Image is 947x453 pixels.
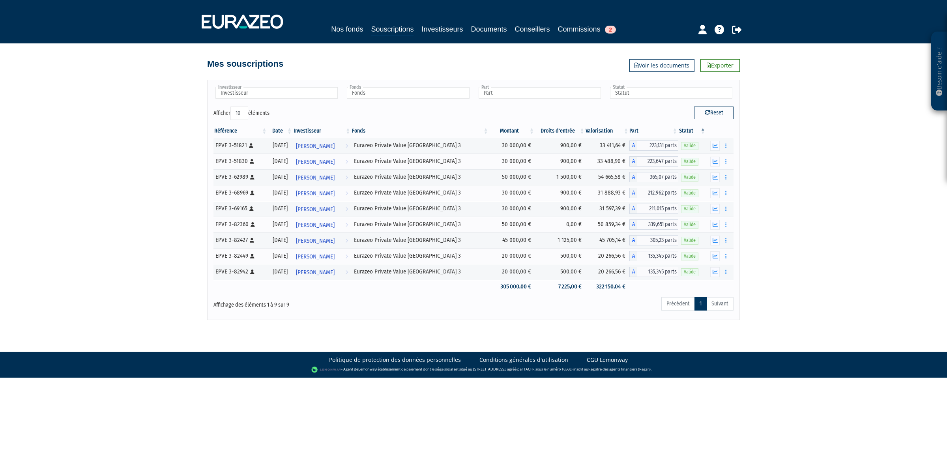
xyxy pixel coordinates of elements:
i: [Français] Personne physique [250,254,255,258]
span: 135,345 parts [637,251,678,261]
span: [PERSON_NAME] [296,186,335,201]
label: Afficher éléments [213,107,270,120]
img: 1732889491-logotype_eurazeo_blanc_rvb.png [202,15,283,29]
span: A [629,204,637,214]
span: [PERSON_NAME] [296,202,335,217]
td: 20 000,00 € [489,264,535,280]
td: 50 859,34 € [586,217,630,232]
a: [PERSON_NAME] [293,153,351,169]
i: [Français] Personne physique [250,159,254,164]
span: 365,07 parts [637,172,678,182]
td: 1 125,00 € [535,232,585,248]
span: A [629,267,637,277]
td: 0,00 € [535,217,585,232]
td: 20 266,56 € [586,264,630,280]
td: 20 266,56 € [586,248,630,264]
div: EPVE 3-82360 [215,220,265,228]
div: EPVE 3-62989 [215,173,265,181]
div: A - Eurazeo Private Value Europe 3 [629,156,678,167]
div: [DATE] [270,220,290,228]
h4: Mes souscriptions [207,59,283,69]
div: [DATE] [270,268,290,276]
div: Eurazeo Private Value [GEOGRAPHIC_DATA] 3 [354,157,486,165]
td: 1 500,00 € [535,169,585,185]
a: 1 [694,297,707,311]
div: [DATE] [270,141,290,150]
img: logo-lemonway.png [311,366,342,374]
td: 30 000,00 € [489,153,535,169]
th: Référence : activer pour trier la colonne par ordre croissant [213,124,268,138]
i: [Français] Personne physique [250,270,255,274]
div: EPVE 3-82942 [215,268,265,276]
i: [Français] Personne physique [249,206,254,211]
span: 223,647 parts [637,156,678,167]
span: [PERSON_NAME] [296,170,335,185]
span: 223,131 parts [637,140,678,151]
div: A - Eurazeo Private Value Europe 3 [629,188,678,198]
div: A - Eurazeo Private Value Europe 3 [629,172,678,182]
span: Valide [681,205,698,213]
span: Valide [681,253,698,260]
a: Nos fonds [331,24,363,35]
a: CGU Lemonway [587,356,628,364]
i: Voir l'investisseur [345,202,348,217]
a: Lemonway [358,367,376,372]
a: [PERSON_NAME] [293,138,351,153]
span: 135,345 parts [637,267,678,277]
td: 30 000,00 € [489,201,535,217]
td: 33 411,64 € [586,138,630,153]
select: Afficheréléments [230,107,248,120]
div: - Agent de (établissement de paiement dont le siège social est situé au [STREET_ADDRESS], agréé p... [8,366,939,374]
th: Investisseur: activer pour trier la colonne par ordre croissant [293,124,351,138]
th: Part: activer pour trier la colonne par ordre croissant [629,124,678,138]
td: 54 665,58 € [586,169,630,185]
span: A [629,219,637,230]
i: Voir l'investisseur [345,155,348,169]
div: A - Eurazeo Private Value Europe 3 [629,235,678,245]
i: Voir l'investisseur [345,218,348,232]
span: 305,23 parts [637,235,678,245]
i: [Français] Personne physique [249,143,253,148]
i: Voir l'investisseur [345,265,348,280]
i: Voir l'investisseur [345,234,348,248]
td: 31 888,93 € [586,185,630,201]
div: [DATE] [270,204,290,213]
div: Eurazeo Private Value [GEOGRAPHIC_DATA] 3 [354,141,486,150]
div: Eurazeo Private Value [GEOGRAPHIC_DATA] 3 [354,252,486,260]
th: Date: activer pour trier la colonne par ordre croissant [268,124,293,138]
td: 30 000,00 € [489,185,535,201]
i: [Français] Personne physique [250,175,255,180]
td: 305 000,00 € [489,280,535,294]
span: A [629,235,637,245]
span: A [629,251,637,261]
th: Droits d'entrée: activer pour trier la colonne par ordre croissant [535,124,585,138]
span: 339,651 parts [637,219,678,230]
div: Eurazeo Private Value [GEOGRAPHIC_DATA] 3 [354,204,486,213]
td: 900,00 € [535,138,585,153]
button: Reset [694,107,734,119]
td: 500,00 € [535,248,585,264]
td: 500,00 € [535,264,585,280]
td: 50 000,00 € [489,217,535,232]
td: 900,00 € [535,201,585,217]
div: [DATE] [270,236,290,244]
div: EPVE 3-69165 [215,204,265,213]
td: 33 488,90 € [586,153,630,169]
div: Affichage des éléments 1 à 9 sur 9 [213,296,423,309]
div: Eurazeo Private Value [GEOGRAPHIC_DATA] 3 [354,220,486,228]
a: [PERSON_NAME] [293,217,351,232]
span: Valide [681,189,698,197]
th: Valorisation: activer pour trier la colonne par ordre croissant [586,124,630,138]
a: Exporter [700,59,740,72]
i: Voir l'investisseur [345,170,348,185]
i: Voir l'investisseur [345,139,348,153]
div: EPVE 3-82449 [215,252,265,260]
td: 20 000,00 € [489,248,535,264]
div: [DATE] [270,252,290,260]
a: Documents [471,24,507,35]
a: Registre des agents financiers (Regafi) [588,367,651,372]
div: Eurazeo Private Value [GEOGRAPHIC_DATA] 3 [354,236,486,244]
span: A [629,156,637,167]
span: [PERSON_NAME] [296,155,335,169]
div: [DATE] [270,189,290,197]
